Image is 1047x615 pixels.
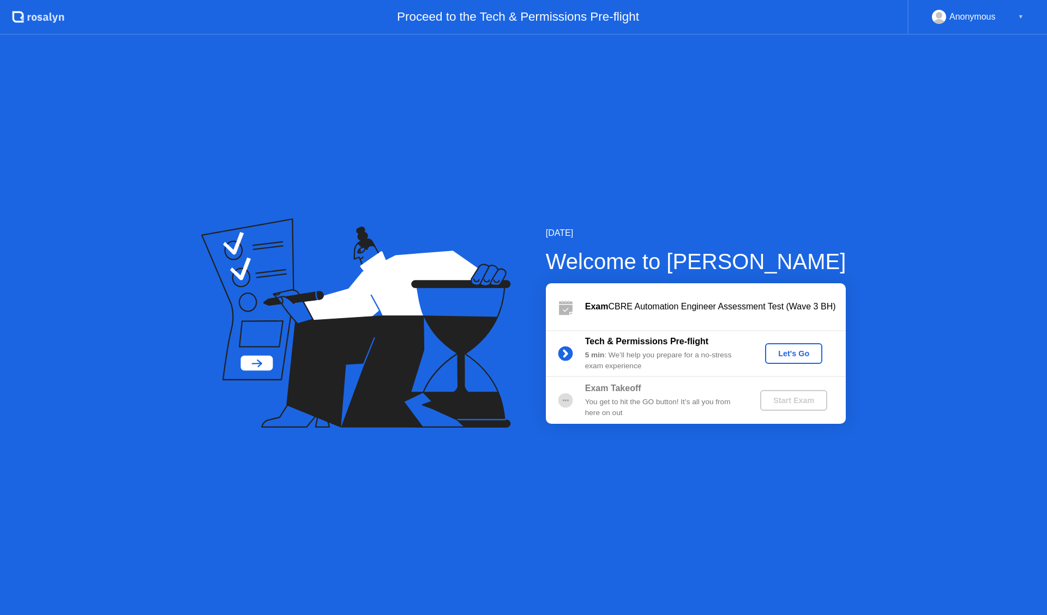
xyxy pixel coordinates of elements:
b: Tech & Permissions Pre-flight [585,337,708,346]
div: Welcome to [PERSON_NAME] [546,245,846,278]
div: You get to hit the GO button! It’s all you from here on out [585,397,742,419]
div: CBRE Automation Engineer Assessment Test (Wave 3 BH) [585,300,846,313]
div: ▼ [1018,10,1024,24]
div: [DATE] [546,227,846,240]
b: Exam [585,302,609,311]
button: Start Exam [760,390,827,411]
b: 5 min [585,351,605,359]
button: Let's Go [765,343,822,364]
b: Exam Takeoff [585,383,641,393]
div: : We’ll help you prepare for a no-stress exam experience [585,350,742,372]
div: Start Exam [765,396,823,405]
div: Let's Go [769,349,818,358]
div: Anonymous [949,10,996,24]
